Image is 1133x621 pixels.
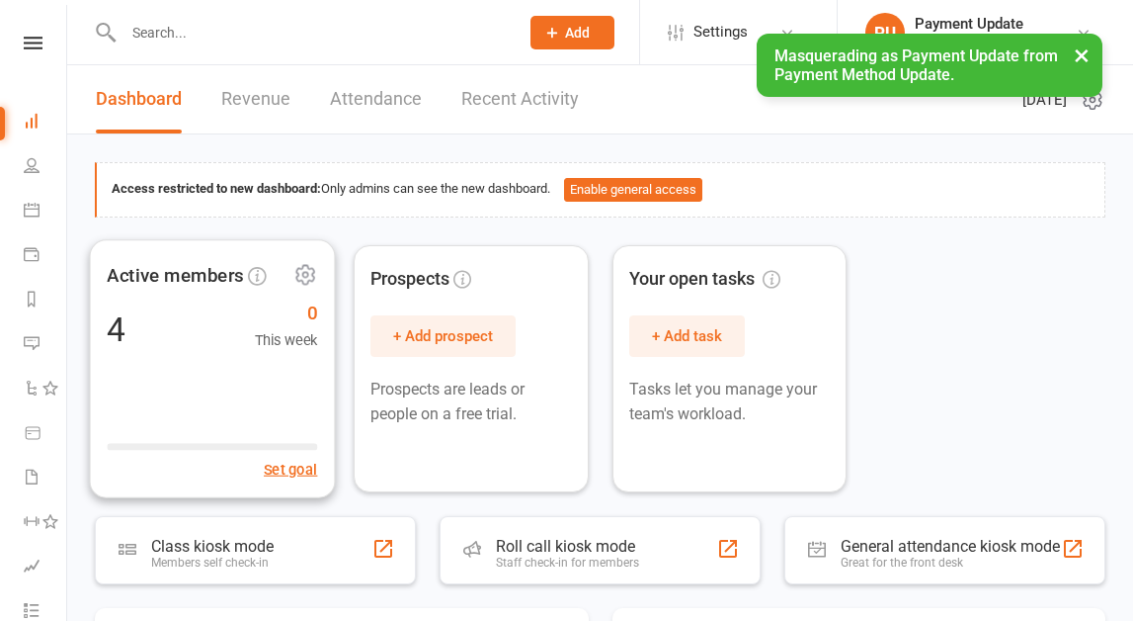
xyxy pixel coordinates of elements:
a: Calendar [24,190,68,234]
div: Great for the front desk [841,556,1060,570]
div: Members self check-in [151,556,274,570]
div: PU [865,13,905,52]
span: Settings [693,10,748,54]
input: Search... [118,19,505,46]
div: General attendance kiosk mode [841,537,1060,556]
a: Payments [24,234,68,279]
button: × [1064,34,1099,76]
a: People [24,145,68,190]
a: Dashboard [24,101,68,145]
span: This week [255,328,318,351]
div: Only admins can see the new dashboard. [112,178,1090,202]
div: Payment Update [915,15,1068,33]
span: Your open tasks [629,265,780,294]
div: 4 [107,312,125,345]
div: Payment Method Update [915,33,1068,50]
p: Prospects are leads or people on a free trial. [370,377,572,427]
div: Staff check-in for members [496,556,639,570]
button: Add [530,16,614,49]
div: Roll call kiosk mode [496,537,639,556]
button: Set goal [264,457,317,480]
a: Assessments [24,546,68,590]
span: 0 [255,298,318,327]
button: + Add task [629,315,745,357]
span: Active members [107,260,243,290]
span: Prospects [370,265,449,294]
a: Reports [24,279,68,323]
button: Enable general access [564,178,702,202]
button: + Add prospect [370,315,516,357]
div: Class kiosk mode [151,537,274,556]
strong: Access restricted to new dashboard: [112,181,321,196]
span: Add [565,25,590,41]
a: Product Sales [24,412,68,457]
p: Tasks let you manage your team's workload. [629,377,831,427]
span: Masquerading as Payment Update from Payment Method Update. [774,46,1058,84]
